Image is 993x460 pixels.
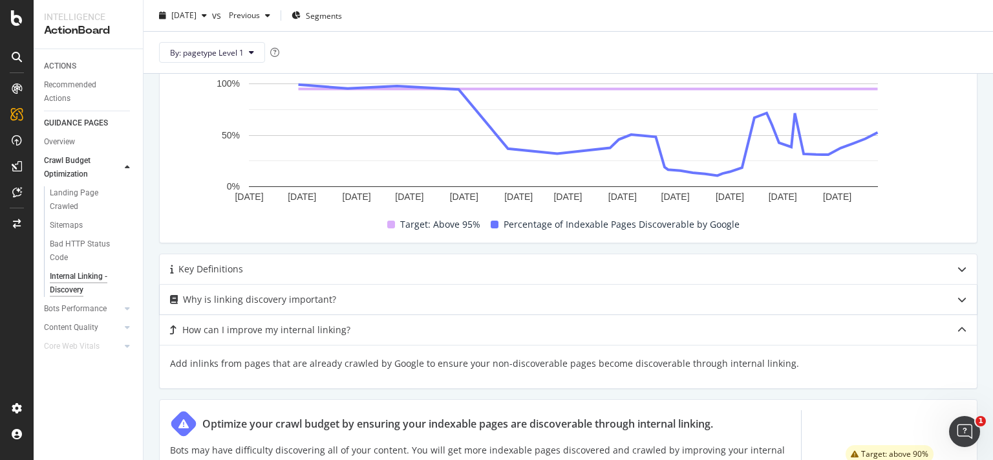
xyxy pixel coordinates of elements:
div: Bots Performance [44,302,107,316]
div: Landing Page Crawled [50,186,122,214]
a: Recommended Actions [44,78,134,105]
button: Previous [224,5,275,26]
span: Target: above 90% [861,450,928,458]
button: By: pagetype Level 1 [159,42,265,63]
div: Optimize your crawl budget by ensuring your indexable pages are discoverable through internal lin... [202,416,713,432]
div: Recommended Actions [44,78,122,105]
div: Internal Linking - Discovery [50,270,123,297]
text: [DATE] [553,192,582,202]
span: 1 [976,416,986,426]
span: Previous [224,10,260,21]
text: [DATE] [769,192,797,202]
div: How can I improve my internal linking? [182,322,350,338]
text: [DATE] [288,192,316,202]
div: Sitemaps [50,219,83,232]
p: Add inlinks from pages that are already crawled by Google to ensure your non-discoverable pages b... [170,356,966,371]
text: [DATE] [823,192,851,202]
a: Crawl Budget Optimization [44,154,121,181]
span: Percentage of Indexable Pages Discoverable by Google [504,217,740,232]
a: Sitemaps [50,219,134,232]
text: 100% [217,79,240,89]
span: 2025 Aug. 24th [171,10,197,21]
text: [DATE] [661,192,690,202]
text: [DATE] [608,192,637,202]
a: Bots Performance [44,302,121,316]
text: [DATE] [716,192,744,202]
span: By: pagetype Level 1 [170,47,244,58]
text: [DATE] [235,192,263,202]
text: 0% [227,182,240,192]
a: GUIDANCE PAGES [44,116,134,130]
div: Intelligence [44,10,133,23]
div: Content Quality [44,321,98,334]
a: Internal Linking - Discovery [50,270,134,297]
span: vs [212,9,224,22]
div: Bad HTTP Status Code [50,237,122,265]
span: Segments [306,10,342,21]
a: Content Quality [44,321,121,334]
div: Key Definitions [178,261,243,277]
a: Bad HTTP Status Code [50,237,134,265]
text: [DATE] [504,192,533,202]
div: Overview [44,135,75,149]
div: GUIDANCE PAGES [44,116,108,130]
div: ACTIONS [44,60,76,73]
div: ActionBoard [44,23,133,38]
button: Segments [286,5,347,26]
a: Landing Page Crawled [50,186,134,214]
a: ACTIONS [44,60,134,73]
text: [DATE] [395,192,423,202]
svg: A chart. [170,77,956,206]
div: Why is linking discovery important? [183,292,336,307]
a: Core Web Vitals [44,340,121,353]
a: Overview [44,135,134,149]
iframe: Intercom live chat [949,416,980,447]
text: 50% [222,130,240,140]
text: [DATE] [450,192,478,202]
div: Crawl Budget Optimization [44,154,111,181]
button: [DATE] [154,5,212,26]
span: Target: Above 95% [400,217,480,232]
text: [DATE] [343,192,371,202]
div: Core Web Vitals [44,340,100,353]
